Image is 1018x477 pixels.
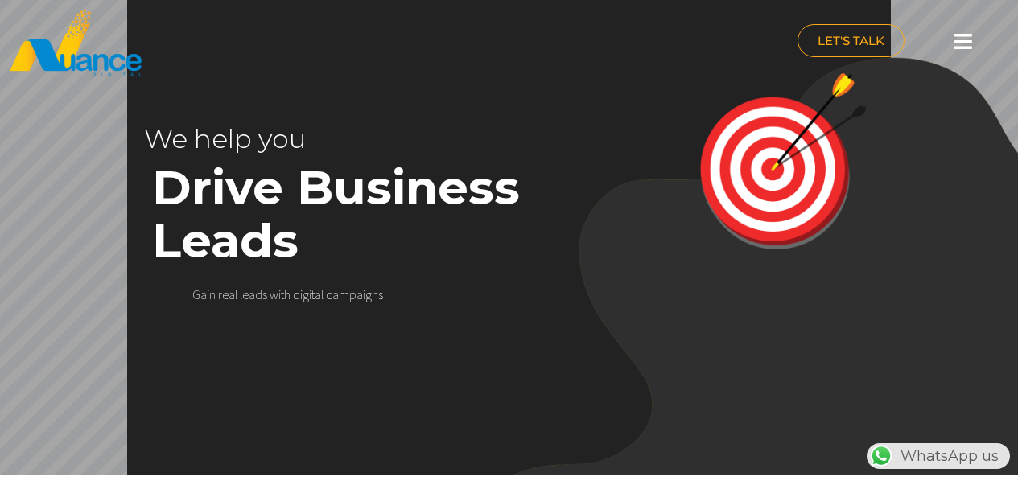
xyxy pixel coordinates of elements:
div: a [357,287,363,302]
div: w [270,287,278,302]
div: m [339,287,349,302]
div: l [321,287,324,302]
div: i [278,287,281,302]
span: LET'S TALK [818,35,884,47]
div: a [200,287,207,302]
rs-layer: We help you [144,112,474,165]
div: a [332,287,339,302]
div: i [300,287,303,302]
div: a [229,287,235,302]
div: i [207,287,209,302]
div: e [242,287,249,302]
div: n [372,287,378,302]
div: h [284,287,291,302]
div: t [281,287,284,302]
a: nuance-qatar_logo [8,8,501,78]
a: LET'S TALK [798,24,905,57]
div: a [315,287,321,302]
div: d [293,287,300,302]
div: i [309,287,311,302]
div: l [235,287,237,302]
div: l [240,287,242,302]
div: d [255,287,262,302]
div: g [365,287,372,302]
div: r [218,287,222,302]
div: e [222,287,229,302]
img: WhatsApp [868,443,894,469]
div: a [249,287,255,302]
div: n [209,287,216,302]
div: g [303,287,309,302]
div: s [262,287,267,302]
div: s [378,287,383,302]
div: p [349,287,357,302]
img: nuance-qatar_logo [8,8,143,78]
div: WhatsApp us [867,443,1010,469]
div: G [192,287,200,302]
div: c [326,287,332,302]
div: i [363,287,365,302]
a: WhatsAppWhatsApp us [867,447,1010,465]
div: t [311,287,315,302]
rs-layer: Drive Business Leads [152,161,570,267]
